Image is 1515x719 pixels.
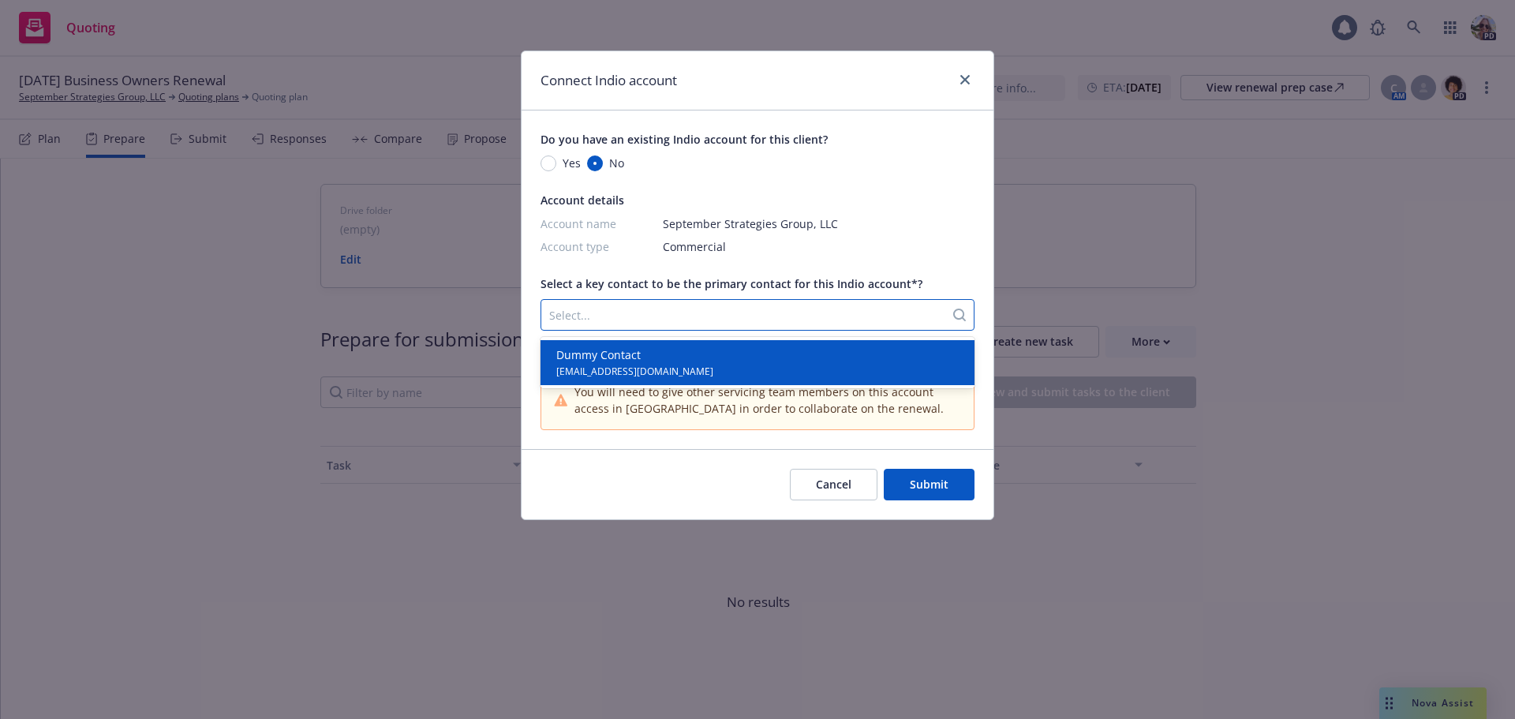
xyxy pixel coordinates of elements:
span: You will need to give other servicing team members on this account access in [GEOGRAPHIC_DATA] in... [574,384,961,417]
input: No [587,155,603,171]
span: Submit [910,477,948,492]
button: Submit [884,469,974,500]
span: Account details [541,193,624,208]
span: No [609,155,624,171]
span: [EMAIL_ADDRESS][DOMAIN_NAME] [556,363,713,378]
button: Cancel [790,469,877,500]
h1: Connect Indio account [541,70,677,91]
span: Yes [563,155,581,171]
span: Account type [541,238,647,255]
span: Commercial [663,238,726,255]
a: close [956,70,974,89]
span: Dummy Contact [556,346,713,363]
span: Select a key contact to be the primary contact for this Indio account*? [541,276,922,291]
input: Yes [541,155,556,171]
span: September Strategies Group, LLC [663,215,838,232]
span: Account name [541,215,647,232]
span: Do you have an existing Indio account for this client? [541,132,828,147]
span: Cancel [816,477,851,492]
